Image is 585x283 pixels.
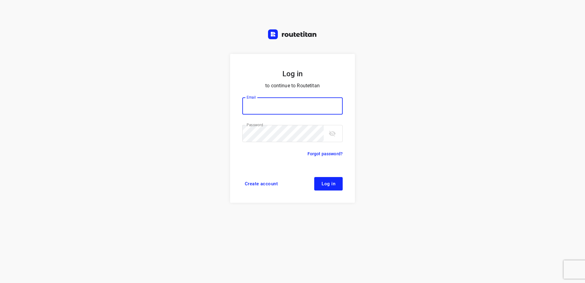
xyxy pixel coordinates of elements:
[314,177,343,191] button: Log in
[245,181,278,186] span: Create account
[268,29,317,41] a: Routetitan
[242,177,280,191] a: Create account
[242,69,343,79] h5: Log in
[268,29,317,39] img: Routetitan
[322,181,335,186] span: Log in
[307,150,343,157] a: Forgot password?
[242,81,343,90] p: to continue to Routetitan
[326,127,338,140] button: toggle password visibility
